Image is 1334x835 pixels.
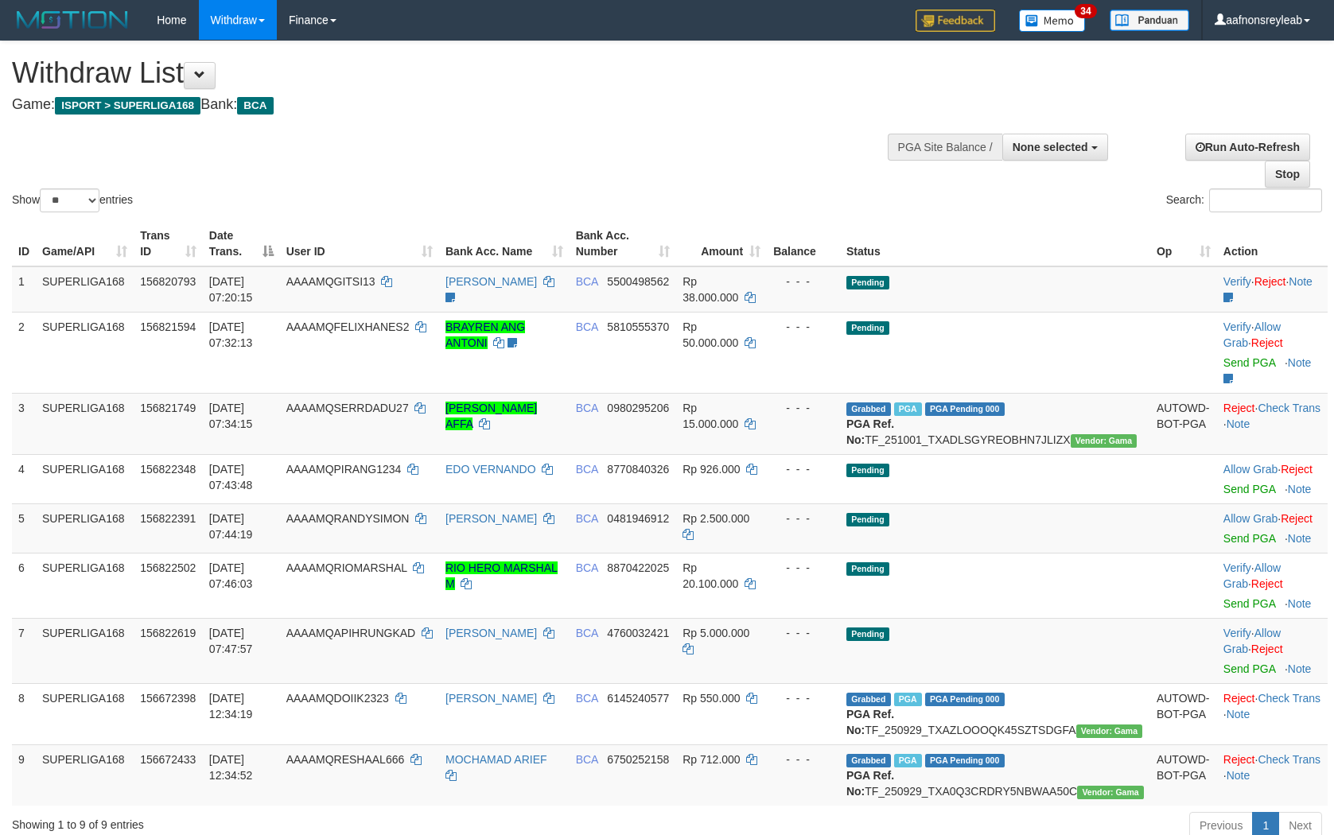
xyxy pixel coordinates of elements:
a: Allow Grab [1223,463,1278,476]
a: RIO HERO MARSHAL M [445,561,558,590]
span: PGA Pending [925,402,1005,416]
span: [DATE] 12:34:19 [209,692,253,720]
span: [DATE] 07:34:15 [209,402,253,430]
td: · · [1217,553,1328,618]
td: TF_250929_TXA0Q3CRDRY5NBWAA50C [840,744,1150,806]
td: · · [1217,393,1328,454]
h4: Game: Bank: [12,97,873,113]
a: Note [1288,662,1312,675]
span: Rp 926.000 [683,463,740,476]
span: [DATE] 07:32:13 [209,320,253,349]
a: Reject [1223,402,1255,414]
a: MOCHAMAD ARIEF [445,753,547,766]
div: - - - [773,319,834,335]
span: 156821594 [140,320,196,333]
div: - - - [773,751,834,767]
a: Check Trans [1258,402,1320,414]
span: [DATE] 07:44:19 [209,512,253,541]
td: 9 [12,744,36,806]
div: Showing 1 to 9 of 9 entries [12,810,544,833]
a: Check Trans [1258,692,1320,705]
span: · [1223,627,1281,655]
td: · · [1217,744,1328,806]
span: AAAAMQRESHAAL666 [286,753,405,766]
span: Rp 20.100.000 [683,561,738,590]
td: AUTOWD-BOT-PGA [1150,744,1217,806]
td: SUPERLIGA168 [36,312,134,393]
b: PGA Ref. No: [846,769,894,798]
span: BCA [576,753,598,766]
a: Verify [1223,320,1251,333]
span: Copy 5810555370 to clipboard [607,320,669,333]
a: Reject [1251,336,1283,349]
td: SUPERLIGA168 [36,503,134,553]
a: Check Trans [1258,753,1320,766]
span: AAAAMQRIOMARSHAL [286,561,407,574]
a: Allow Grab [1223,512,1278,525]
a: Note [1288,483,1312,495]
a: Allow Grab [1223,320,1281,349]
span: AAAAMQPIRANG1234 [286,463,402,476]
span: Rp 2.500.000 [683,512,749,525]
a: [PERSON_NAME] [445,512,537,525]
a: Send PGA [1223,532,1275,545]
span: None selected [1013,141,1088,153]
span: Rp 550.000 [683,692,740,705]
span: Pending [846,464,889,477]
span: 34 [1075,4,1096,18]
a: Send PGA [1223,483,1275,495]
div: - - - [773,625,834,641]
div: - - - [773,400,834,416]
a: Run Auto-Refresh [1185,134,1310,161]
span: 156822619 [140,627,196,639]
th: Game/API: activate to sort column ascending [36,221,134,266]
th: Trans ID: activate to sort column ascending [134,221,203,266]
button: None selected [1002,134,1108,161]
span: BCA [576,512,598,525]
span: 156672398 [140,692,196,705]
a: Note [1289,275,1313,288]
span: BCA [576,320,598,333]
th: Action [1217,221,1328,266]
span: Copy 8870422025 to clipboard [607,561,669,574]
td: 7 [12,618,36,683]
span: 156822391 [140,512,196,525]
span: AAAAMQFELIXHANES2 [286,320,410,333]
a: Send PGA [1223,356,1275,369]
img: Feedback.jpg [916,10,995,32]
span: Rp 5.000.000 [683,627,749,639]
td: SUPERLIGA168 [36,553,134,618]
a: Stop [1265,161,1310,188]
th: Bank Acc. Number: activate to sort column ascending [570,221,677,266]
td: SUPERLIGA168 [36,683,134,744]
span: [DATE] 12:34:52 [209,753,253,782]
a: Reject [1223,692,1255,705]
span: [DATE] 07:43:48 [209,463,253,491]
a: Reject [1281,463,1313,476]
h1: Withdraw List [12,57,873,89]
a: Note [1227,417,1250,430]
th: Balance [767,221,840,266]
span: Copy 0481946912 to clipboard [607,512,669,525]
span: Pending [846,513,889,526]
a: BRAYREN ANG ANTONI [445,320,525,349]
a: Note [1227,708,1250,720]
div: - - - [773,461,834,477]
span: 156822502 [140,561,196,574]
span: Marked by aafnonsreyleab [894,402,922,416]
td: · · [1217,312,1328,393]
span: Rp 50.000.000 [683,320,738,349]
th: ID [12,221,36,266]
span: · [1223,561,1281,590]
a: Send PGA [1223,597,1275,610]
span: Copy 0980295206 to clipboard [607,402,669,414]
a: [PERSON_NAME] [445,275,537,288]
td: 8 [12,683,36,744]
span: [DATE] 07:46:03 [209,561,253,590]
span: 156672433 [140,753,196,766]
th: Bank Acc. Name: activate to sort column ascending [439,221,570,266]
div: PGA Site Balance / [888,134,1002,161]
label: Search: [1166,188,1322,212]
span: Vendor URL: https://trx31.1velocity.biz [1071,434,1138,448]
td: 1 [12,266,36,313]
